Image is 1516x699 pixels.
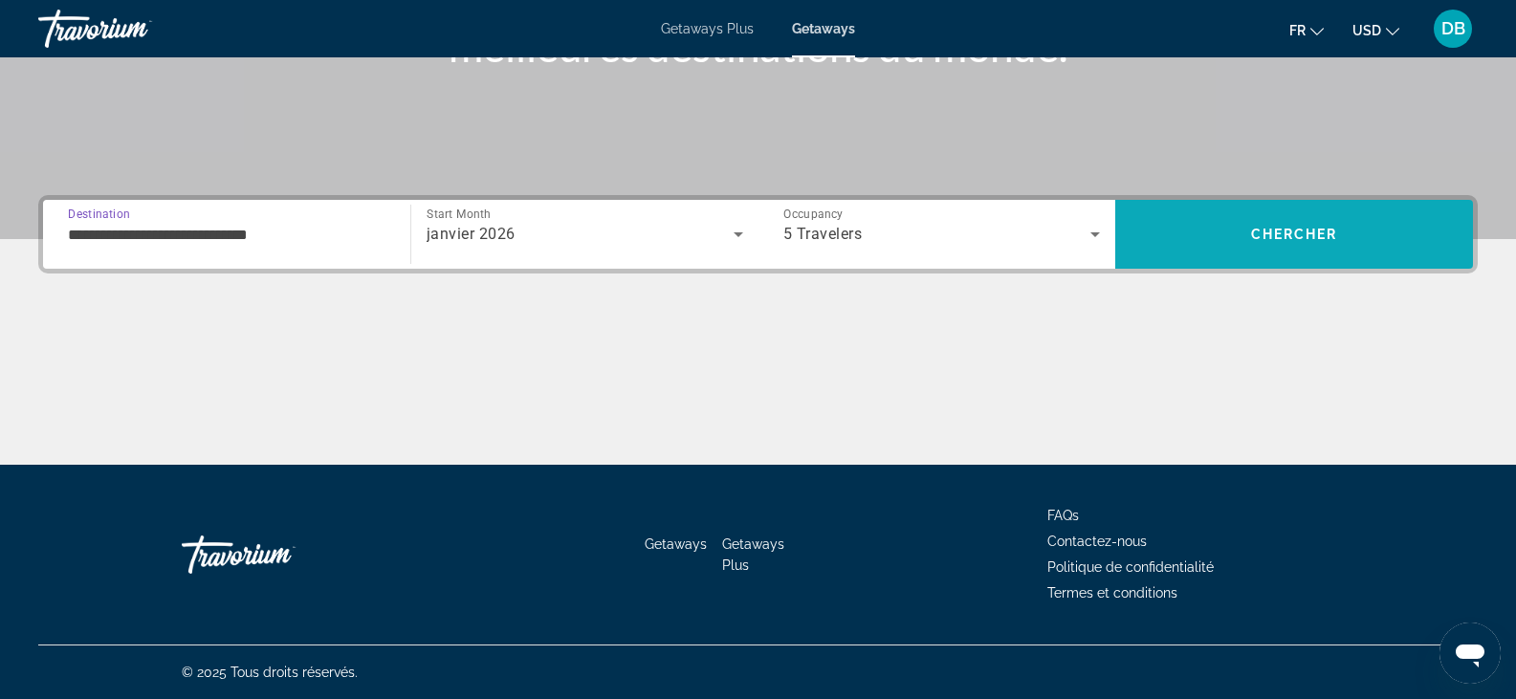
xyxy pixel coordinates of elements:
span: Chercher [1251,227,1338,242]
span: fr [1289,23,1306,38]
span: Destination [68,207,130,220]
button: Change currency [1352,16,1399,44]
button: Change language [1289,16,1324,44]
span: DB [1441,19,1465,38]
button: Search [1115,200,1473,269]
a: Politique de confidentialité [1047,559,1214,575]
button: User Menu [1428,9,1478,49]
a: FAQs [1047,508,1079,523]
a: Getaways [645,536,707,552]
a: Go Home [182,526,373,583]
span: janvier 2026 [427,225,516,243]
span: Occupancy [783,208,844,221]
div: Search widget [43,200,1473,269]
a: Getaways Plus [722,536,784,573]
input: Select destination [68,224,385,247]
span: © 2025 Tous droits réservés. [182,665,358,680]
a: Getaways [792,21,855,36]
a: Contactez-nous [1047,534,1147,549]
iframe: Bouton de lancement de la fenêtre de messagerie [1439,623,1501,684]
a: Getaways Plus [661,21,754,36]
span: Start Month [427,208,491,221]
span: USD [1352,23,1381,38]
a: Termes et conditions [1047,585,1177,601]
a: Travorium [38,4,230,54]
span: 5 Travelers [783,225,863,243]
